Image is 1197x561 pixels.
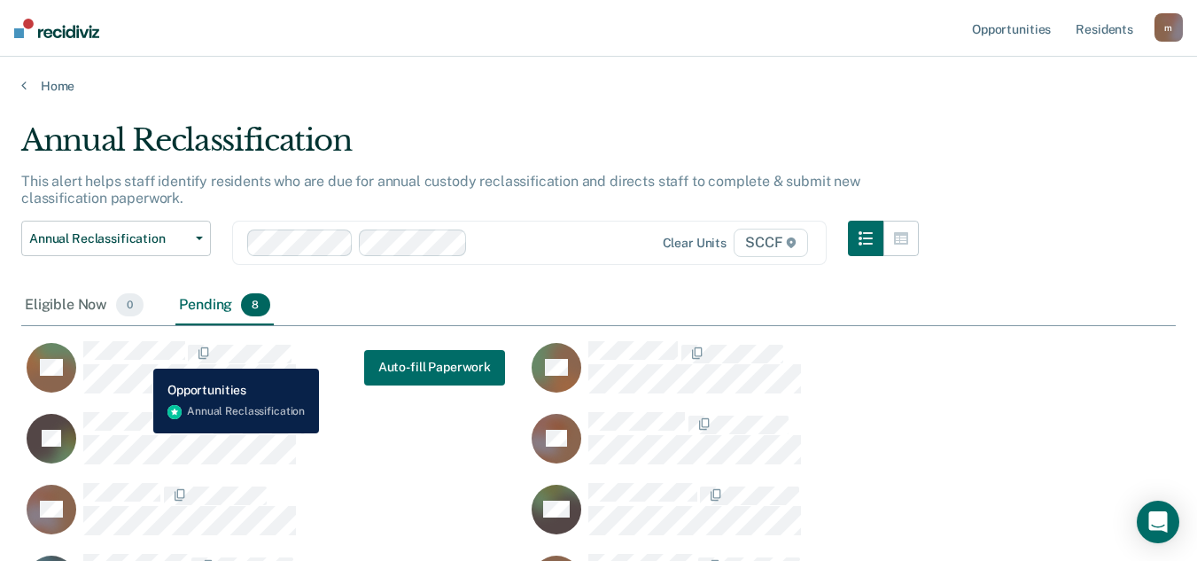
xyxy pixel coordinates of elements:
a: Navigate to form link [364,349,505,385]
a: Home [21,78,1176,94]
button: m [1154,13,1183,42]
div: Eligible Now0 [21,286,147,325]
div: Pending8 [175,286,273,325]
span: Annual Reclassification [29,231,189,246]
div: Clear units [663,236,727,251]
div: Open Intercom Messenger [1137,501,1179,543]
div: CaseloadOpportunityCell-00095165 [526,482,1031,553]
div: CaseloadOpportunityCell-00587754 [526,340,1031,411]
div: CaseloadOpportunityCell-00595347 [21,482,526,553]
button: Annual Reclassification [21,221,211,256]
img: Recidiviz [14,19,99,38]
div: CaseloadOpportunityCell-00666558 [21,340,526,411]
div: CaseloadOpportunityCell-00620797 [526,411,1031,482]
span: 0 [116,293,144,316]
span: SCCF [734,229,808,257]
p: This alert helps staff identify residents who are due for annual custody reclassification and dir... [21,173,860,206]
button: Auto-fill Paperwork [364,349,505,385]
div: CaseloadOpportunityCell-00538082 [21,411,526,482]
div: Annual Reclassification [21,122,919,173]
span: 8 [241,293,269,316]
